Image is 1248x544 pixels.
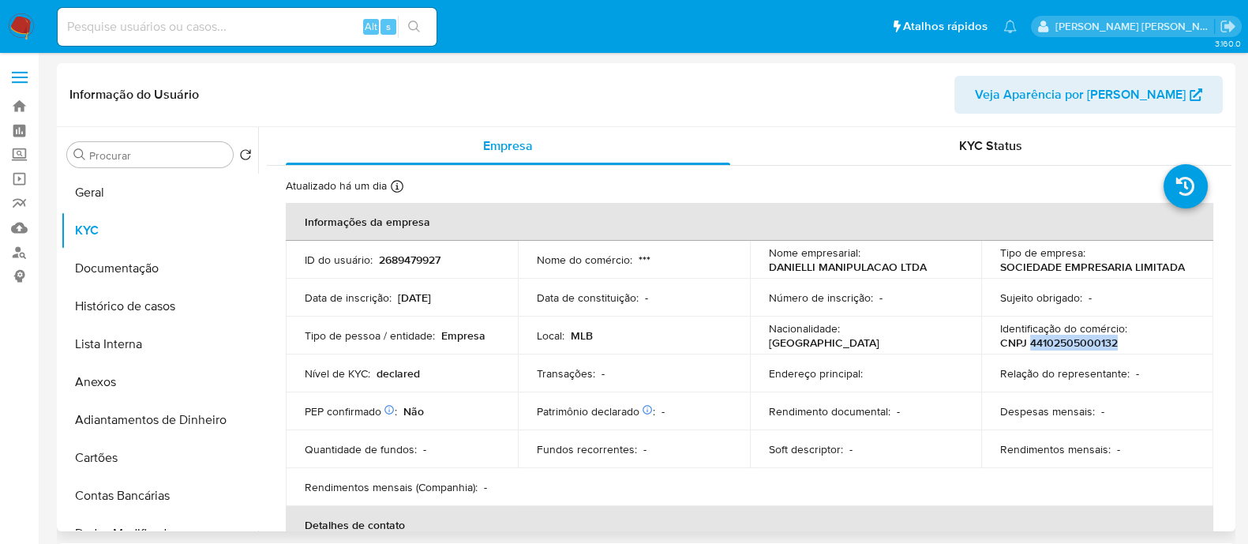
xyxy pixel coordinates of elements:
p: [GEOGRAPHIC_DATA] [769,336,879,350]
button: Histórico de casos [61,287,258,325]
p: declared [377,366,420,381]
p: Nome empresarial : [769,246,860,260]
p: DANIELLI MANIPULACAO LTDA [769,260,927,274]
button: KYC [61,212,258,249]
p: Número de inscrição : [769,291,873,305]
p: - [879,291,883,305]
p: - [645,291,648,305]
p: Local : [537,328,564,343]
p: - [849,442,853,456]
p: - [643,442,646,456]
button: Procurar [73,148,86,161]
p: SOCIEDADE EMPRESARIA LIMITADA [1000,260,1184,274]
button: Geral [61,174,258,212]
span: s [386,19,391,34]
p: Transações : [537,366,595,381]
span: Atalhos rápidos [903,18,988,35]
p: Identificação do comércio : [1000,321,1127,336]
span: Veja Aparência por [PERSON_NAME] [975,76,1186,114]
p: Soft descriptor : [769,442,843,456]
p: Nome do comércio : [537,253,632,267]
p: - [1101,404,1104,418]
p: - [423,442,426,456]
p: PEP confirmado : [305,404,397,418]
button: Adiantamentos de Dinheiro [61,401,258,439]
p: Rendimento documental : [769,404,890,418]
p: - [484,480,487,494]
p: Patrimônio declarado : [537,404,655,418]
p: anna.almeida@mercadopago.com.br [1055,19,1215,34]
p: 2689479927 [379,253,440,267]
p: - [897,404,900,418]
input: Procurar [89,148,227,163]
button: Documentação [61,249,258,287]
button: search-icon [398,16,430,38]
p: MLB [571,328,593,343]
p: Rendimentos mensais (Companhia) : [305,480,478,494]
p: Relação do representante : [1000,366,1130,381]
p: Não [403,404,424,418]
p: Endereço principal : [769,366,863,381]
p: Fundos recorrentes : [537,442,637,456]
a: Sair [1220,18,1236,35]
span: Alt [365,19,377,34]
button: Retornar ao pedido padrão [239,148,252,166]
p: Tipo de pessoa / entidade : [305,328,435,343]
p: - [1136,366,1139,381]
p: [DATE] [398,291,431,305]
button: Contas Bancárias [61,477,258,515]
p: Quantidade de fundos : [305,442,417,456]
button: Lista Interna [61,325,258,363]
p: Data de constituição : [537,291,639,305]
button: Anexos [61,363,258,401]
p: - [1089,291,1092,305]
p: - [1117,442,1120,456]
h1: Informação do Usuário [69,87,199,103]
input: Pesquise usuários ou casos... [58,17,437,37]
p: Despesas mensais : [1000,404,1095,418]
p: Tipo de empresa : [1000,246,1085,260]
th: Detalhes de contato [286,506,1213,544]
span: KYC Status [959,137,1022,155]
a: Notificações [1003,20,1017,33]
p: Data de inscrição : [305,291,392,305]
p: Empresa [441,328,485,343]
p: - [661,404,665,418]
p: CNPJ 44102505000132 [1000,336,1118,350]
p: Rendimentos mensais : [1000,442,1111,456]
p: ID do usuário : [305,253,373,267]
p: Nacionalidade : [769,321,840,336]
button: Cartões [61,439,258,477]
th: Informações da empresa [286,203,1213,241]
p: Atualizado há um dia [286,178,387,193]
p: Sujeito obrigado : [1000,291,1082,305]
p: - [602,366,605,381]
button: Veja Aparência por [PERSON_NAME] [954,76,1223,114]
span: Empresa [483,137,533,155]
p: Nível de KYC : [305,366,370,381]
